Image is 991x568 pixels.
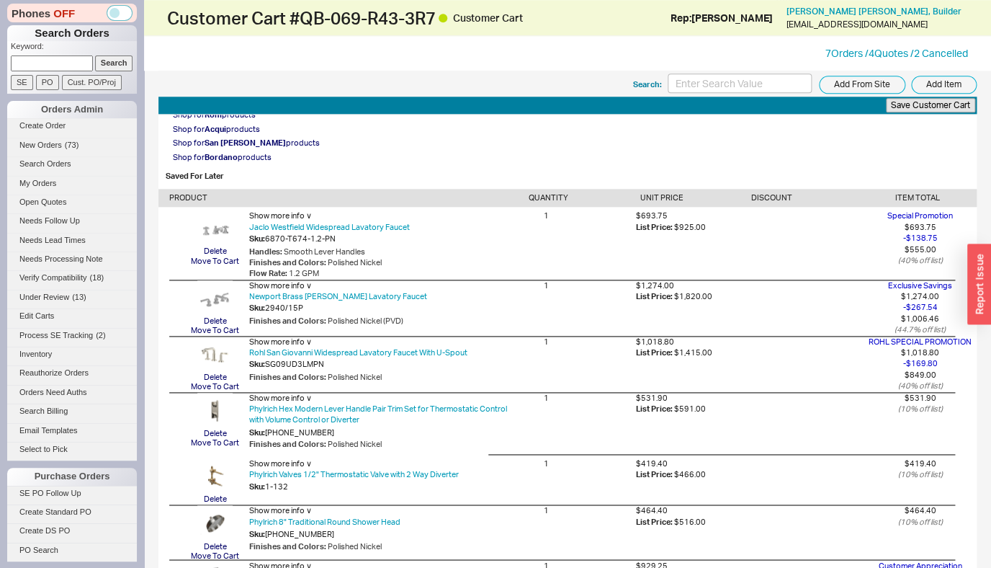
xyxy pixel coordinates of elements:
[7,270,137,285] a: Verify Compatibility(18)
[636,516,673,526] b: List Price:
[249,257,522,268] div: Polished Nickel
[636,280,674,290] label: $1,274.00
[7,523,137,538] a: Create DS PO
[886,98,975,113] button: Save Customer Cart
[863,314,977,324] div: $1,006.46
[786,6,961,17] a: [PERSON_NAME] [PERSON_NAME], Builder
[863,347,977,358] div: $1,018.80
[249,268,522,279] div: 1.2 GPM
[249,439,522,450] div: Polished Nickel
[751,192,862,203] div: DISCOUNT
[544,210,549,221] label: 1
[96,331,105,340] span: ( 2 )
[36,75,59,90] input: PO
[173,111,256,119] button: Shop forRohlproducts
[249,541,522,551] div: Polished Nickel
[249,247,522,257] div: Smooth Lever Handles
[636,222,673,232] b: List Price:
[265,427,334,437] span: [PHONE_NUMBER]
[7,404,137,419] a: Search Billing
[249,280,312,290] span: Show more info ∨
[897,516,942,526] i: ( 10 % off list)
[786,19,928,30] div: [EMAIL_ADDRESS][DOMAIN_NAME]
[205,138,286,148] span: San [PERSON_NAME]
[7,138,137,153] a: New Orders(73)
[7,195,137,210] a: Open Quotes
[894,324,946,334] i: ( 44.7 % off list)
[62,75,122,90] input: Cust. PO/Proj
[863,233,977,244] div: - $138.75
[265,528,334,538] span: [PHONE_NUMBER]
[7,156,137,172] a: Search Orders
[197,458,233,494] img: 1-132_243679e7-1b53-4c40-82f3-42d272b4424e_lymt7k
[249,257,326,267] b: Finishes and Colors :
[204,495,227,503] button: Delete
[19,254,103,263] span: Needs Processing Note
[249,303,265,314] span: Sku:
[636,347,750,358] div: $1,415.00
[204,247,227,255] button: Delete
[249,528,265,538] span: Sku:
[863,291,977,302] div: $1,274.00
[7,468,137,485] div: Purchase Orders
[544,505,549,515] label: 1
[636,291,673,301] b: List Price:
[7,385,137,400] a: Orders Need Auths
[249,372,522,383] div: Polished Nickel
[7,347,137,362] a: Inventory
[197,505,233,541] img: 3-780_zpycuy
[640,192,750,203] div: UNIT PRICE
[19,331,93,340] span: Process SE Tracking
[7,543,137,558] a: PO Search
[636,505,668,515] label: $464.40
[863,358,977,369] div: - $169.80
[205,124,226,134] span: Acqui
[205,152,238,162] span: Bordano
[167,8,568,28] h1: Customer Cart # QB-069-R43-3R7
[249,337,312,347] span: Show more info ∨
[863,458,977,469] div: $419.40
[7,505,137,520] a: Create Standard PO
[249,541,326,551] b: Finishes and Colors :
[897,404,942,414] i: ( 10 % off list)
[453,12,523,24] span: Customer Cart
[897,381,942,391] i: ( 40 % off list)
[197,393,233,428] img: 4-106.3_phkit0
[7,233,137,248] a: Needs Lead Times
[544,280,549,290] label: 1
[7,25,137,41] h1: Search Orders
[19,293,69,301] span: Under Review
[7,365,137,381] a: Reauthorize Orders
[7,101,137,118] div: Orders Admin
[191,383,239,391] button: Move To Cart
[265,234,336,244] span: 6870-T674-1.2-PN
[636,347,673,358] b: List Price:
[863,337,977,347] div: ROHL SPECIAL PROMOTION
[671,11,773,25] div: Rep: [PERSON_NAME]
[636,458,668,469] label: $419.40
[863,244,977,255] div: $555.00
[633,79,662,90] div: Search:
[834,76,890,93] span: Add From Site
[191,551,239,559] button: Move To Cart
[544,458,549,469] label: 1
[173,125,260,133] button: Shop forAcquiproducts
[11,75,33,90] input: SE
[636,404,750,414] div: $591.00
[65,141,79,149] span: ( 73 )
[7,252,137,267] a: Needs Processing Note
[204,317,227,325] button: Delete
[863,222,977,233] div: $693.75
[249,427,265,437] span: Sku:
[529,192,640,203] div: QUANTITY
[204,373,227,381] button: Delete
[7,118,137,133] a: Create Order
[204,430,227,438] button: Delete
[249,268,287,278] b: Flow Rate :
[7,176,137,191] a: My Orders
[249,347,467,358] a: Rohl San Giovanni Widespread Lavatory Faucet With U-Spout
[636,516,750,527] div: $516.00
[911,76,977,94] button: Add Item
[173,154,272,161] button: Shop forBordanoproducts
[7,423,137,438] a: Email Templates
